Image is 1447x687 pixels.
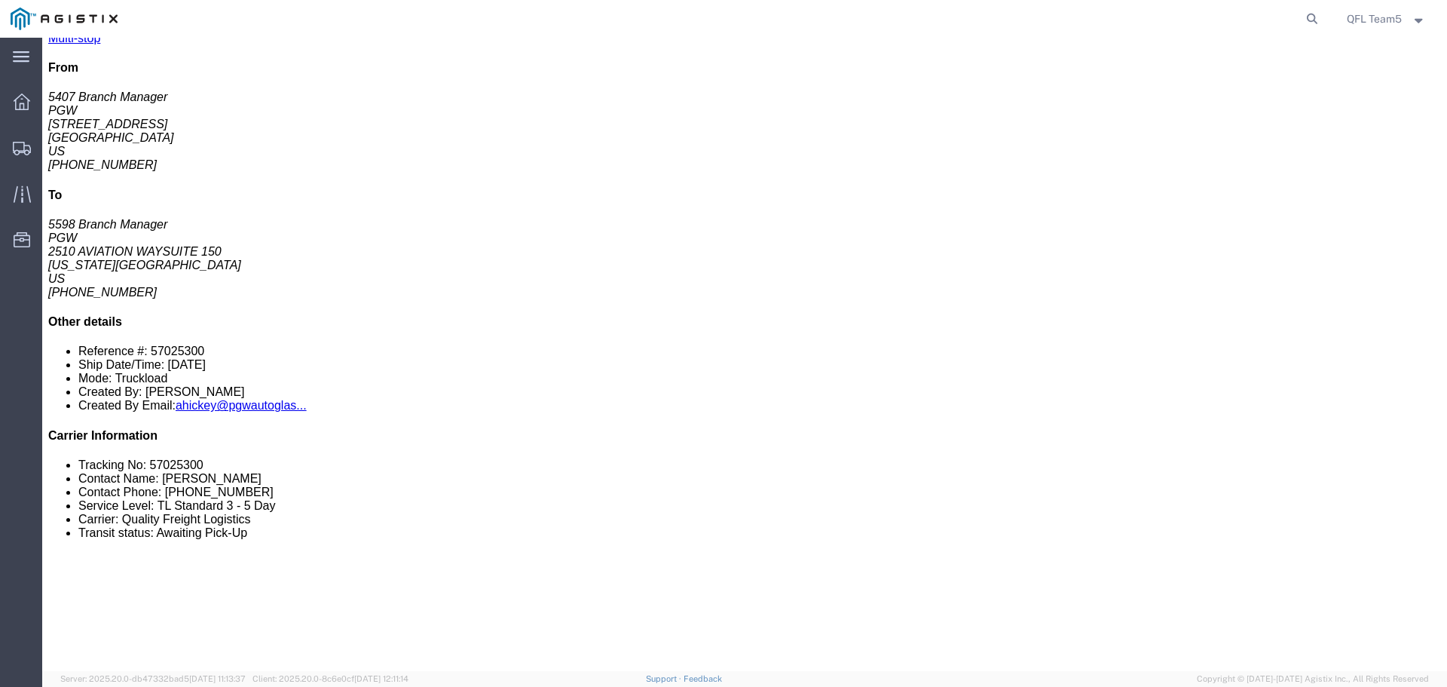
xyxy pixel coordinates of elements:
[42,38,1447,671] iframe: FS Legacy Container
[60,674,246,683] span: Server: 2025.20.0-db47332bad5
[1347,11,1402,27] span: QFL Team5
[354,674,408,683] span: [DATE] 12:11:14
[646,674,684,683] a: Support
[1346,10,1427,28] button: QFL Team5
[252,674,408,683] span: Client: 2025.20.0-8c6e0cf
[11,8,118,30] img: logo
[1197,673,1429,685] span: Copyright © [DATE]-[DATE] Agistix Inc., All Rights Reserved
[684,674,722,683] a: Feedback
[189,674,246,683] span: [DATE] 11:13:37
